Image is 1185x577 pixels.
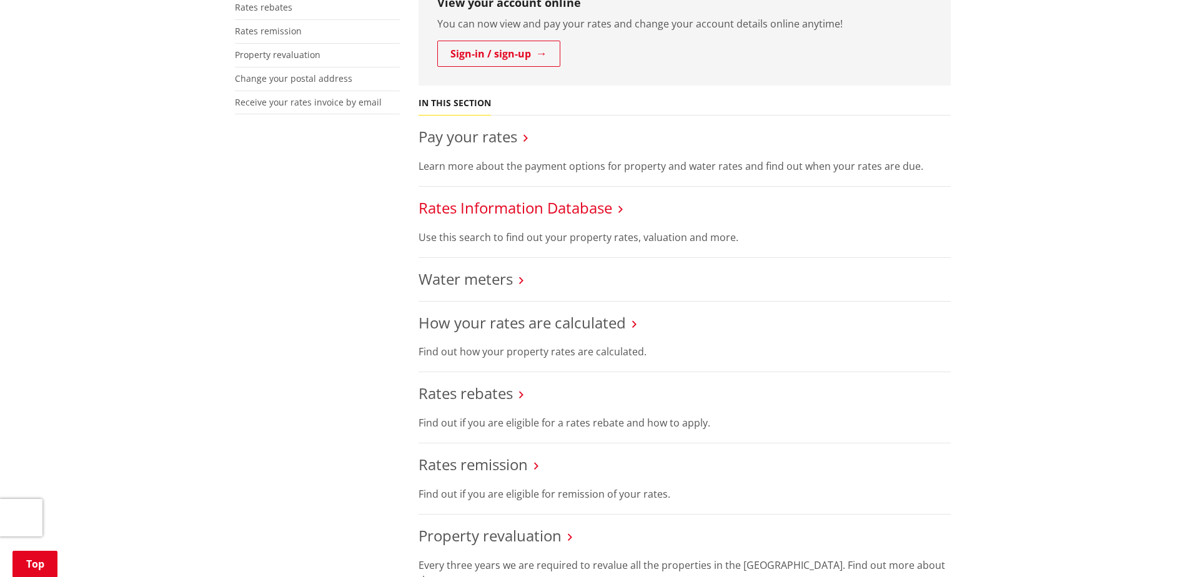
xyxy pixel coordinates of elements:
a: Receive your rates invoice by email [235,96,382,108]
p: Find out if you are eligible for a rates rebate and how to apply. [419,415,951,430]
p: Learn more about the payment options for property and water rates and find out when your rates ar... [419,159,951,174]
a: How your rates are calculated [419,312,626,333]
a: Pay your rates [419,126,517,147]
a: Property revaluation [419,525,562,546]
p: Find out if you are eligible for remission of your rates. [419,486,951,501]
a: Rates remission [419,454,528,475]
p: You can now view and pay your rates and change your account details online anytime! [437,16,932,31]
a: Rates rebates [419,383,513,403]
p: Use this search to find out your property rates, valuation and more. [419,230,951,245]
a: Change your postal address [235,72,352,84]
a: Rates rebates [235,1,292,13]
a: Rates Information Database [419,197,612,218]
a: Water meters [419,269,513,289]
h5: In this section [419,98,491,109]
iframe: Messenger Launcher [1128,525,1173,570]
p: Find out how your property rates are calculated. [419,344,951,359]
a: Rates remission [235,25,302,37]
a: Property revaluation [235,49,320,61]
a: Top [12,551,57,577]
a: Sign-in / sign-up [437,41,560,67]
